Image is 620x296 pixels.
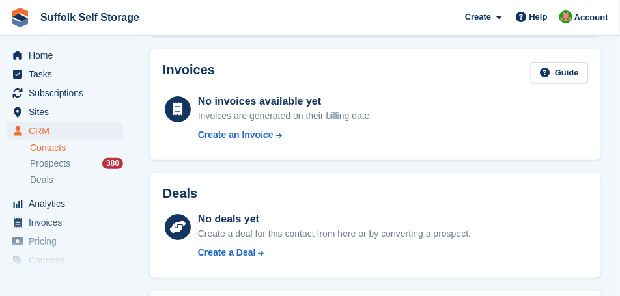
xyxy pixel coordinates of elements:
a: Create a Deal [198,246,471,260]
div: No deals yet [198,211,471,227]
div: No invoices available yet [198,94,373,109]
a: Suffolk Self Storage [35,7,145,28]
a: Deals [30,173,123,187]
span: Subscriptions [29,84,107,102]
span: Help [529,10,548,23]
a: Guide [531,62,588,84]
a: menu [7,84,123,102]
span: Analytics [29,195,107,213]
img: stora-icon-8386f47178a22dfd0bd8f6a31ec36ba5ce8667c1dd55bd0f319d3a0aa187defe.svg [10,8,30,27]
div: Create a Deal [198,246,256,260]
a: Contacts [30,142,123,154]
h2: Invoices [163,62,215,84]
a: Prospects 380 [30,157,123,170]
span: Create [465,10,491,23]
span: Sites [29,103,107,121]
a: Create an Invoice [198,128,373,142]
h2: Deals [163,186,197,201]
span: Tasks [29,65,107,83]
span: CRM [29,122,107,140]
span: Home [29,46,107,64]
a: menu [7,232,123,250]
a: menu [7,103,123,121]
div: Invoices are generated on their billing date. [198,109,373,123]
a: menu [7,65,123,83]
a: menu [7,213,123,232]
span: Deals [30,174,53,186]
span: Pricing [29,232,107,250]
span: Prospects [30,157,70,170]
span: Account [574,11,608,24]
div: Create a deal for this contact from here or by converting a prospect. [198,227,471,241]
a: menu [7,195,123,213]
span: Invoices [29,213,107,232]
a: menu [7,46,123,64]
span: Coupons [29,251,107,269]
a: menu [7,122,123,140]
div: Create an Invoice [198,128,274,142]
a: menu [7,251,123,269]
img: David Caucutt [559,10,572,23]
div: 380 [102,158,123,169]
